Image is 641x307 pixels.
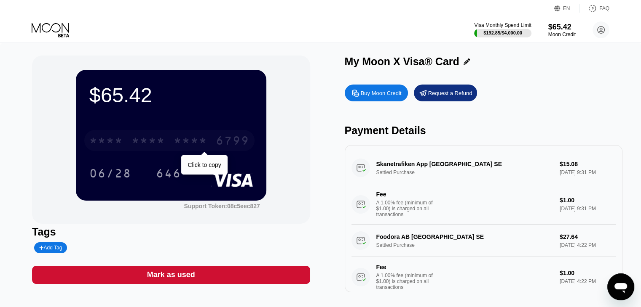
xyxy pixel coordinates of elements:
[39,245,62,251] div: Add Tag
[548,23,576,37] div: $65.42Moon Credit
[560,278,616,284] div: [DATE] 4:22 PM
[428,90,472,97] div: Request a Refund
[560,206,616,212] div: [DATE] 9:31 PM
[376,191,435,198] div: Fee
[156,168,181,181] div: 646
[474,22,531,37] div: Visa Monthly Spend Limit$192.85/$4,000.00
[554,4,580,13] div: EN
[216,135,249,148] div: 6799
[83,163,138,184] div: 06/28
[351,257,616,297] div: FeeA 1.00% fee (minimum of $1.00) is charged on all transactions$1.00[DATE] 4:22 PM
[32,266,310,284] div: Mark as used
[34,242,67,253] div: Add Tag
[607,273,634,300] iframe: Knapp för att öppna meddelandefönstret
[361,90,402,97] div: Buy Moon Credit
[345,124,622,137] div: Payment Details
[599,5,609,11] div: FAQ
[188,161,221,168] div: Click to copy
[89,168,131,181] div: 06/28
[580,4,609,13] div: FAQ
[483,30,522,35] div: $192.85 / $4,000.00
[345,85,408,101] div: Buy Moon Credit
[376,200,440,217] div: A 1.00% fee (minimum of $1.00) is charged on all transactions
[147,270,195,280] div: Mark as used
[184,203,260,209] div: Support Token:08c5eec827
[184,203,260,209] div: Support Token: 08c5eec827
[414,85,477,101] div: Request a Refund
[474,22,531,28] div: Visa Monthly Spend Limit
[560,270,616,276] div: $1.00
[376,264,435,270] div: Fee
[150,163,188,184] div: 646
[563,5,570,11] div: EN
[32,226,310,238] div: Tags
[376,273,440,290] div: A 1.00% fee (minimum of $1.00) is charged on all transactions
[548,23,576,32] div: $65.42
[351,184,616,225] div: FeeA 1.00% fee (minimum of $1.00) is charged on all transactions$1.00[DATE] 9:31 PM
[89,83,253,107] div: $65.42
[345,56,459,68] div: My Moon X Visa® Card
[560,197,616,204] div: $1.00
[548,32,576,37] div: Moon Credit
